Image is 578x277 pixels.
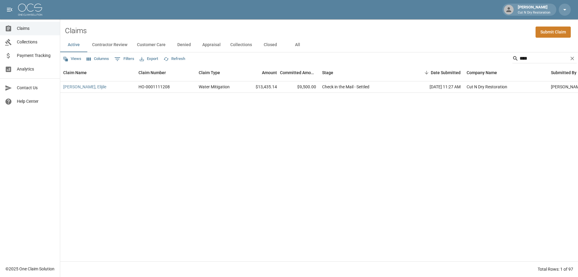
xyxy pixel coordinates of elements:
[518,10,550,15] p: Cut N Dry Restoration
[241,81,280,93] div: $13,435.14
[5,266,54,272] div: © 2025 One Claim Solution
[63,64,87,81] div: Claim Name
[113,54,136,64] button: Show filters
[162,54,187,64] button: Refresh
[512,54,577,65] div: Search
[17,98,55,105] span: Help Center
[60,64,135,81] div: Claim Name
[196,64,241,81] div: Claim Type
[551,64,576,81] div: Submitted By
[409,81,464,93] div: [DATE] 11:27 AM
[65,27,87,35] h2: Claims
[17,52,55,59] span: Payment Tracking
[515,4,553,15] div: [PERSON_NAME]
[322,84,369,90] div: Check in the Mail - Settled
[17,25,55,32] span: Claims
[199,64,220,81] div: Claim Type
[60,38,87,52] button: Active
[60,38,578,52] div: dynamic tabs
[132,38,170,52] button: Customer Care
[409,64,464,81] div: Date Submitted
[170,38,197,52] button: Denied
[241,64,280,81] div: Amount
[319,64,409,81] div: Stage
[568,54,577,63] button: Clear
[63,84,106,90] a: [PERSON_NAME], Elijile
[138,64,166,81] div: Claim Number
[280,64,319,81] div: Committed Amount
[257,38,284,52] button: Closed
[538,266,573,272] div: Total Rows: 1 of 97
[262,64,277,81] div: Amount
[17,66,55,72] span: Analytics
[280,64,316,81] div: Committed Amount
[4,4,16,16] button: open drawer
[61,54,83,64] button: Views
[87,38,132,52] button: Contractor Review
[536,27,571,38] a: Submit Claim
[284,38,311,52] button: All
[138,84,170,90] div: HO-0001111208
[225,38,257,52] button: Collections
[197,38,225,52] button: Appraisal
[322,64,333,81] div: Stage
[17,39,55,45] span: Collections
[422,68,431,77] button: Sort
[280,81,319,93] div: $9,500.00
[467,84,507,90] div: Cut N Dry Restoration
[431,64,461,81] div: Date Submitted
[199,84,230,90] div: Water Mitigation
[464,64,548,81] div: Company Name
[85,54,110,64] button: Select columns
[135,64,196,81] div: Claim Number
[138,54,160,64] button: Export
[17,85,55,91] span: Contact Us
[18,4,42,16] img: ocs-logo-white-transparent.png
[467,64,497,81] div: Company Name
